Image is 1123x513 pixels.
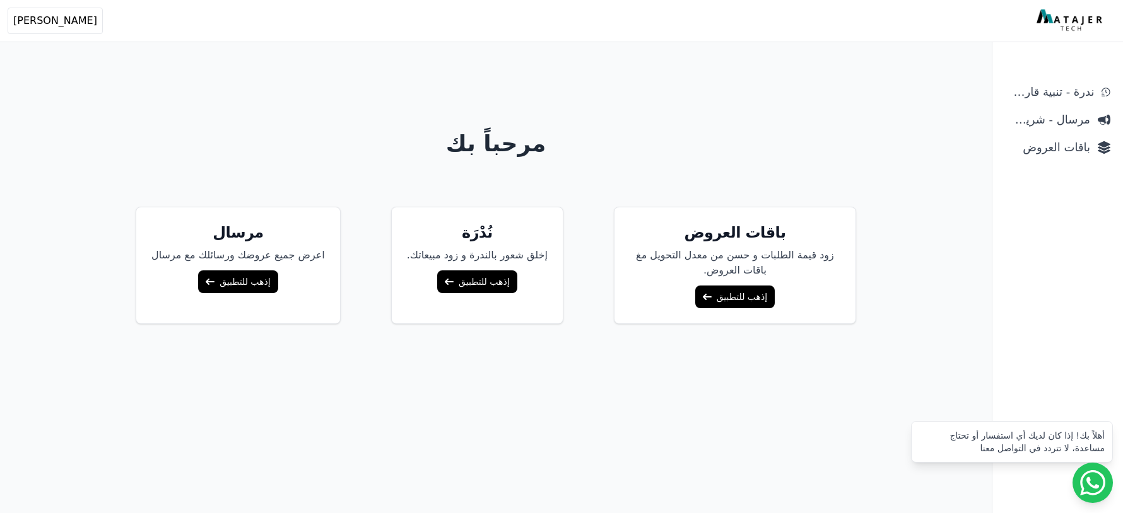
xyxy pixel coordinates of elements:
h5: مرسال [151,222,325,243]
a: إذهب للتطبيق [198,270,278,293]
p: زود قيمة الطلبات و حسن من معدل التحويل مغ باقات العروض. [630,248,840,278]
span: مرسال - شريط دعاية [1005,111,1090,129]
p: إخلق شعور بالندرة و زود مبيعاتك. [407,248,548,263]
h5: نُدْرَة [407,222,548,243]
div: أهلاً بك! إذا كان لديك أي استفسار أو تحتاج مساعدة، لا تتردد في التواصل معنا [919,429,1105,454]
p: اعرض جميع عروضك ورسائلك مع مرسال [151,248,325,263]
span: باقات العروض [1005,139,1090,156]
h1: مرحباً بك [11,131,980,156]
a: إذهب للتطبيق [437,270,517,293]
h5: باقات العروض [630,222,840,243]
img: MatajerTech Logo [1037,9,1105,32]
span: [PERSON_NAME] [13,13,97,28]
a: إذهب للتطبيق [695,285,775,308]
span: ندرة - تنبية قارب علي النفاذ [1005,83,1094,101]
button: [PERSON_NAME] [8,8,103,34]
